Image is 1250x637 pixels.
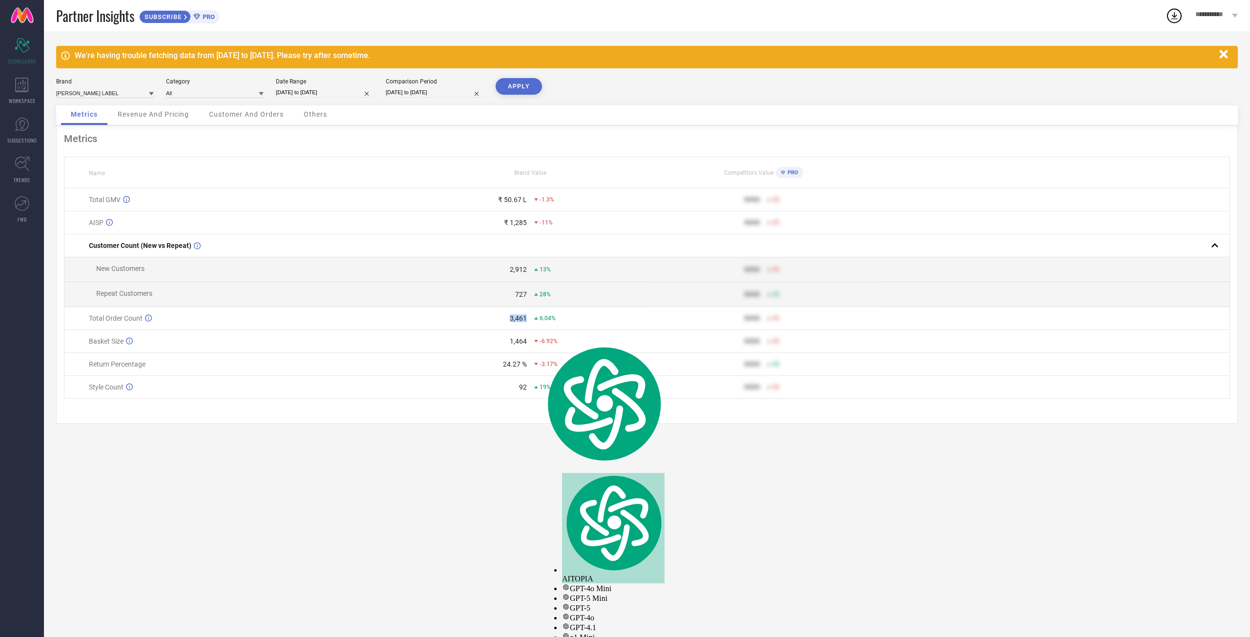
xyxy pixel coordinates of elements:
[89,314,143,322] span: Total Order Count
[540,384,551,390] span: 19%
[96,265,145,272] span: New Customers
[89,196,121,204] span: Total GMV
[139,8,220,23] a: SUBSCRIBEPRO
[562,603,570,611] img: gpt-black.svg
[744,266,760,273] div: 9999
[510,314,527,322] div: 3,461
[562,613,665,622] div: GPT-4o
[276,78,374,85] div: Date Range
[540,315,556,322] span: 6.04%
[514,169,546,176] span: Brand Value
[118,110,189,118] span: Revenue And Pricing
[540,291,551,298] span: 28%
[14,176,30,184] span: TRENDS
[510,266,527,273] div: 2,912
[7,137,37,144] span: SUGGESTIONS
[772,338,779,345] span: 50
[386,87,483,98] input: Select comparison period
[562,622,570,630] img: gpt-black.svg
[540,338,558,345] span: -6.92%
[562,593,570,601] img: gpt-black.svg
[200,13,215,21] span: PRO
[772,315,779,322] span: 50
[56,78,154,85] div: Brand
[562,603,665,613] div: GPT-5
[772,361,779,368] span: 50
[18,216,27,223] span: FWD
[56,6,134,26] span: Partner Insights
[96,289,152,297] span: Repeat Customers
[89,242,191,249] span: Customer Count (New vs Repeat)
[519,383,527,391] div: 92
[9,97,36,104] span: WORKSPACE
[386,78,483,85] div: Comparison Period
[562,583,665,593] div: GPT-4o Mini
[540,266,551,273] span: 13%
[744,219,760,226] div: 9999
[503,360,527,368] div: 24.27 %
[562,613,570,620] img: gpt-black.svg
[64,133,1230,144] div: Metrics
[166,78,264,85] div: Category
[562,473,665,584] div: AITOPIA
[540,219,553,226] span: -11%
[209,110,284,118] span: Customer And Orders
[562,473,665,573] img: logo.svg
[89,383,124,391] span: Style Count
[772,196,779,203] span: 50
[562,583,570,591] img: gpt-black.svg
[744,314,760,322] div: 9999
[75,51,1214,60] div: We're having trouble fetching data from [DATE] to [DATE]. Please try after sometime.
[1166,7,1183,24] div: Open download list
[540,196,554,203] span: -1.3%
[772,266,779,273] span: 50
[744,383,760,391] div: 9999
[785,169,798,176] span: PRO
[542,344,665,463] img: logo.svg
[744,290,760,298] div: 9999
[89,219,104,226] span: AISP
[140,13,184,21] span: SUBSCRIBE
[89,337,124,345] span: Basket Size
[510,337,527,345] div: 1,464
[772,219,779,226] span: 50
[498,196,527,204] div: ₹ 50.67 L
[724,169,773,176] span: Competitors Value
[504,219,527,226] div: ₹ 1,285
[89,170,105,177] span: Name
[89,360,146,368] span: Return Percentage
[276,87,374,98] input: Select date range
[71,110,98,118] span: Metrics
[772,291,779,298] span: 50
[562,593,665,603] div: GPT-5 Mini
[304,110,327,118] span: Others
[515,290,527,298] div: 727
[772,384,779,390] span: 50
[540,361,558,368] span: -3.17%
[496,78,542,95] button: APPLY
[8,58,37,65] span: SCORECARDS
[562,622,665,632] div: GPT-4.1
[744,360,760,368] div: 9999
[744,337,760,345] div: 9999
[744,196,760,204] div: 9999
